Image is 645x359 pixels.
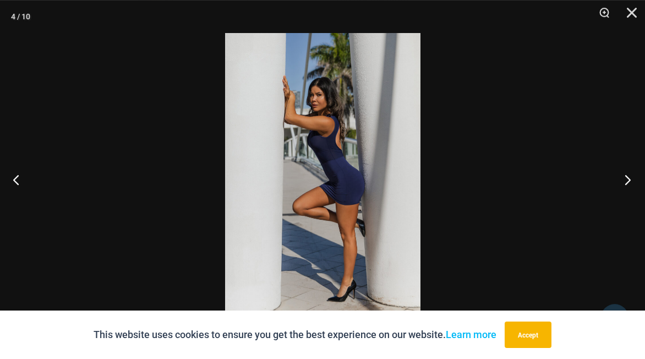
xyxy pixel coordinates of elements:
p: This website uses cookies to ensure you get the best experience on our website. [94,327,496,343]
button: Next [604,152,645,207]
img: Desire Me Navy 5192 Dress 04 [225,33,420,326]
button: Accept [505,322,551,348]
div: 4 / 10 [11,8,30,25]
a: Learn more [446,329,496,340]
